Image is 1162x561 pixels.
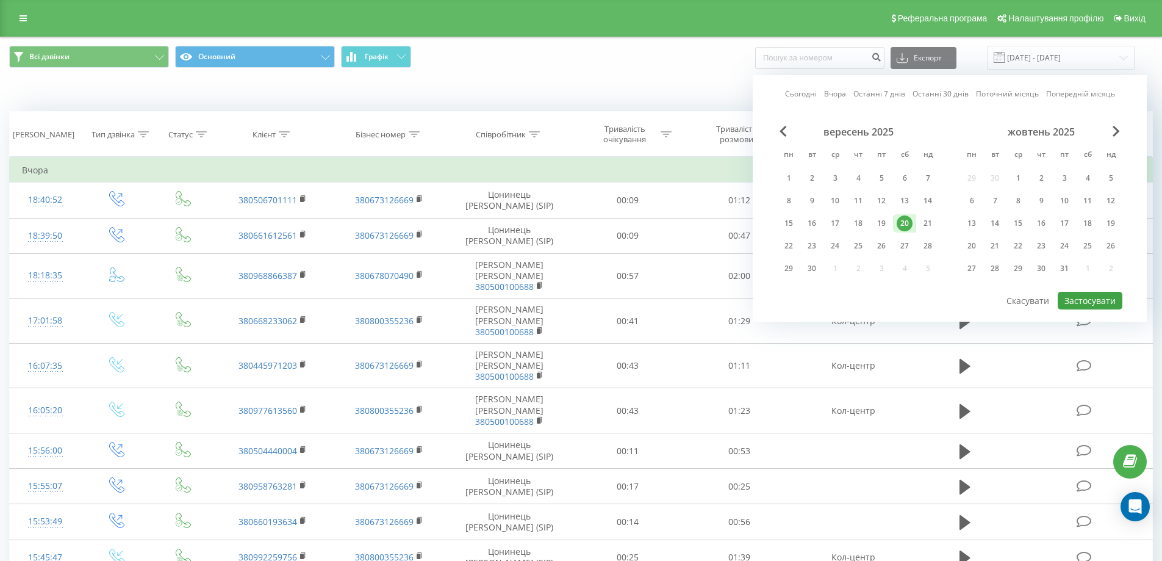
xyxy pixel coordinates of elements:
[1033,238,1049,254] div: 23
[475,281,534,292] a: 380500100688
[920,215,936,231] div: 21
[960,237,983,255] div: пн 20 жовт 2025 р.
[1006,237,1030,255] div: ср 22 жовт 2025 р.
[238,360,297,371] a: 380445971203
[22,264,69,288] div: 18:18:35
[684,504,795,540] td: 00:56
[916,192,939,210] div: нд 14 вер 2025 р.
[1033,215,1049,231] div: 16
[1080,215,1096,231] div: 18
[850,215,866,231] div: 18
[823,214,847,233] div: ср 17 вер 2025 р.
[986,147,1004,165] abbr: вівторок
[853,88,905,100] a: Останні 7 днів
[964,261,980,277] div: 27
[823,237,847,255] div: ср 24 вер 2025 р.
[22,439,69,463] div: 15:56:00
[238,315,297,327] a: 380668233062
[238,480,297,492] a: 380958763281
[1006,192,1030,210] div: ср 8 жовт 2025 р.
[475,371,534,382] a: 380500100688
[10,158,1153,183] td: Вчора
[1033,193,1049,209] div: 9
[1010,193,1026,209] div: 8
[920,193,936,209] div: 14
[826,147,844,165] abbr: середа
[1055,147,1074,165] abbr: п’ятниця
[893,237,916,255] div: сб 27 вер 2025 р.
[29,52,70,62] span: Всі дзвінки
[1053,192,1076,210] div: пт 10 жовт 2025 р.
[804,238,820,254] div: 23
[960,259,983,278] div: пн 27 жовт 2025 р.
[447,253,572,299] td: [PERSON_NAME] [PERSON_NAME]
[983,259,1006,278] div: вт 28 жовт 2025 р.
[987,193,1003,209] div: 7
[987,261,1003,277] div: 28
[893,192,916,210] div: сб 13 вер 2025 р.
[684,253,795,299] td: 02:00
[572,299,684,344] td: 00:41
[1078,147,1097,165] abbr: субота
[1076,192,1099,210] div: сб 11 жовт 2025 р.
[781,238,797,254] div: 22
[823,192,847,210] div: ср 10 вер 2025 р.
[960,192,983,210] div: пн 6 жовт 2025 р.
[22,188,69,212] div: 18:40:52
[22,224,69,248] div: 18:39:50
[780,126,787,137] span: Previous Month
[238,405,297,416] a: 380977613560
[447,469,572,504] td: Цонинець [PERSON_NAME] (SIP)
[781,170,797,186] div: 1
[976,88,1039,100] a: Поточний місяць
[175,46,335,68] button: Основний
[960,126,1122,138] div: жовтень 2025
[572,433,684,469] td: 00:11
[1076,169,1099,187] div: сб 4 жовт 2025 р.
[1010,170,1026,186] div: 1
[963,147,981,165] abbr: понеділок
[983,237,1006,255] div: вт 21 жовт 2025 р.
[1080,238,1096,254] div: 25
[1056,193,1072,209] div: 10
[1053,237,1076,255] div: пт 24 жовт 2025 р.
[827,170,843,186] div: 3
[847,169,870,187] div: чт 4 вер 2025 р.
[253,129,276,140] div: Клієнт
[897,238,913,254] div: 27
[572,218,684,253] td: 00:09
[684,388,795,433] td: 01:23
[800,259,823,278] div: вт 30 вер 2025 р.
[447,299,572,344] td: [PERSON_NAME] [PERSON_NAME]
[1099,169,1122,187] div: нд 5 жовт 2025 р.
[916,169,939,187] div: нд 7 вер 2025 р.
[447,388,572,433] td: [PERSON_NAME] [PERSON_NAME]
[1076,237,1099,255] div: сб 25 жовт 2025 р.
[355,315,414,327] a: 380800355236
[800,192,823,210] div: вт 9 вер 2025 р.
[355,516,414,527] a: 380673126669
[916,214,939,233] div: нд 21 вер 2025 р.
[684,433,795,469] td: 00:53
[355,405,414,416] a: 380800355236
[847,214,870,233] div: чт 18 вер 2025 р.
[987,238,1003,254] div: 21
[476,129,526,140] div: Співробітник
[916,237,939,255] div: нд 28 вер 2025 р.
[873,238,889,254] div: 26
[1010,215,1026,231] div: 15
[983,214,1006,233] div: вт 14 жовт 2025 р.
[780,147,798,165] abbr: понеділок
[872,147,891,165] abbr: п’ятниця
[870,237,893,255] div: пт 26 вер 2025 р.
[355,480,414,492] a: 380673126669
[804,170,820,186] div: 2
[913,88,969,100] a: Останні 30 днів
[1099,237,1122,255] div: нд 26 жовт 2025 р.
[1009,147,1027,165] abbr: середа
[804,193,820,209] div: 9
[704,124,769,145] div: Тривалість розмови
[356,129,406,140] div: Бізнес номер
[1056,215,1072,231] div: 17
[13,129,74,140] div: [PERSON_NAME]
